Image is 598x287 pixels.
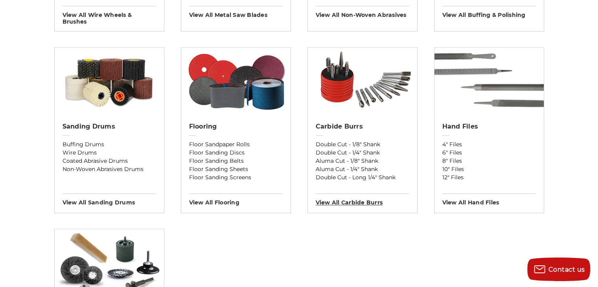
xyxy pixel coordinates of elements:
a: 6" Files [442,149,536,157]
h3: View All wire wheels & brushes [63,6,156,25]
button: Contact us [527,258,590,281]
a: Double Cut - 1/8" Shank [316,140,409,149]
img: Flooring [181,48,291,114]
h2: Sanding Drums [63,123,156,131]
a: 4" Files [442,140,536,149]
a: Aluma Cut - 1/8" Shank [316,157,409,165]
h3: View All hand files [442,193,536,206]
h3: View All flooring [189,193,283,206]
img: Hand Files [434,48,544,114]
a: 8" Files [442,157,536,165]
h2: Flooring [189,123,283,131]
a: Wire Drums [63,149,156,157]
a: Floor Sanding Sheets [189,165,283,173]
a: 10" Files [442,165,536,173]
img: Carbide Burrs [308,48,417,114]
a: Floor Sandpaper Rolls [189,140,283,149]
h3: View All buffing & polishing [442,6,536,18]
a: Floor Sanding Discs [189,149,283,157]
span: Contact us [548,266,585,273]
a: Double Cut - 1/4" Shank [316,149,409,157]
h3: View All carbide burrs [316,193,409,206]
h3: View All metal saw blades [189,6,283,18]
a: Buffing Drums [63,140,156,149]
h3: View All non-woven abrasives [316,6,409,18]
a: Coated Abrasive Drums [63,157,156,165]
h2: Hand Files [442,123,536,131]
a: 12" Files [442,173,536,182]
img: Sanding Drums [55,48,164,114]
h3: View All sanding drums [63,193,156,206]
a: Double Cut - Long 1/4" Shank [316,173,409,182]
a: Floor Sanding Belts [189,157,283,165]
h2: Carbide Burrs [316,123,409,131]
a: Non-Woven Abrasives Drums [63,165,156,173]
a: Floor Sanding Screens [189,173,283,182]
a: Aluma Cut - 1/4" Shank [316,165,409,173]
